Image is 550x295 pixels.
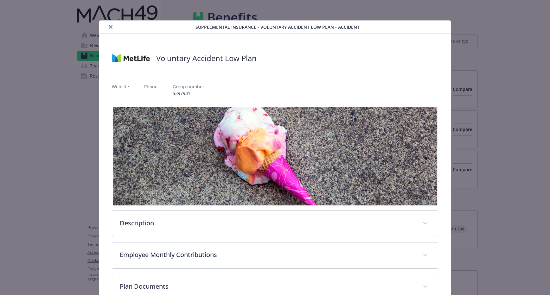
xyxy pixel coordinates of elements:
img: Metlife Inc [112,49,150,68]
p: - [112,90,129,97]
div: Description [112,211,438,237]
p: - [144,90,157,97]
div: Employee Monthly Contributions [112,242,438,268]
p: Description [120,218,415,228]
span: Supplemental Insurance - Voluntary Accident Low Plan - Accident [195,24,360,30]
img: banner [112,107,438,205]
p: Website [112,83,129,90]
button: close [107,23,114,31]
p: 5397931 [173,90,204,97]
p: Phone [144,83,157,90]
p: Group number [173,83,204,90]
p: Employee Monthly Contributions [120,250,415,260]
p: Plan Documents [120,282,415,291]
h2: Voluntary Accident Low Plan [156,53,257,64]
